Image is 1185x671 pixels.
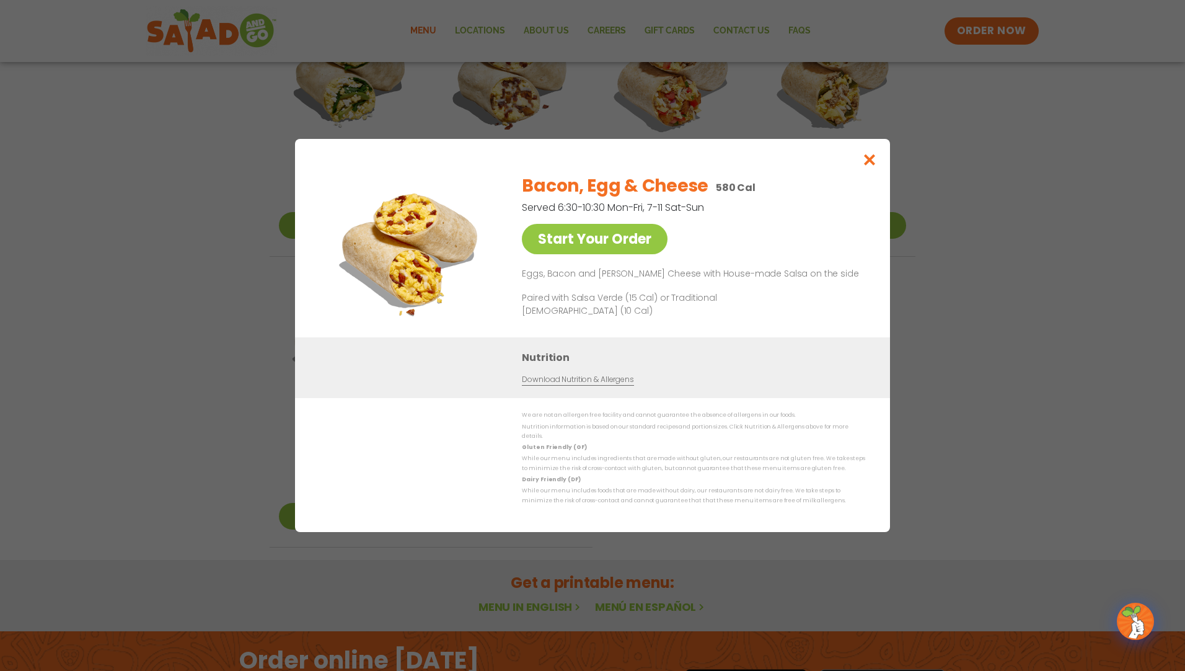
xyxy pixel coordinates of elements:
[716,180,755,195] p: 580 Cal
[522,350,871,365] h3: Nutrition
[522,486,865,505] p: While our menu includes foods that are made without dairy, our restaurants are not dairy free. We...
[522,476,580,483] strong: Dairy Friendly (DF)
[522,454,865,473] p: While our menu includes ingredients that are made without gluten, our restaurants are not gluten ...
[522,291,751,318] p: Paired with Salsa Verde (15 Cal) or Traditional [DEMOGRAPHIC_DATA] (10 Cal)
[522,374,633,386] a: Download Nutrition & Allergens
[522,200,801,215] p: Served 6:30-10:30 Mon-Fri, 7-11 Sat-Sun
[522,422,865,442] p: Nutrition information is based on our standard recipes and portion sizes. Click Nutrition & Aller...
[522,173,708,199] h2: Bacon, Egg & Cheese
[1118,604,1153,639] img: wpChatIcon
[323,164,496,337] img: Featured product photo for Bacon, Egg & Cheese
[522,411,865,420] p: We are not an allergen free facility and cannot guarantee the absence of allergens in our foods.
[522,443,586,451] strong: Gluten Friendly (GF)
[850,139,890,180] button: Close modal
[522,267,860,282] p: Eggs, Bacon and [PERSON_NAME] Cheese with House-made Salsa on the side
[522,224,667,254] a: Start Your Order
